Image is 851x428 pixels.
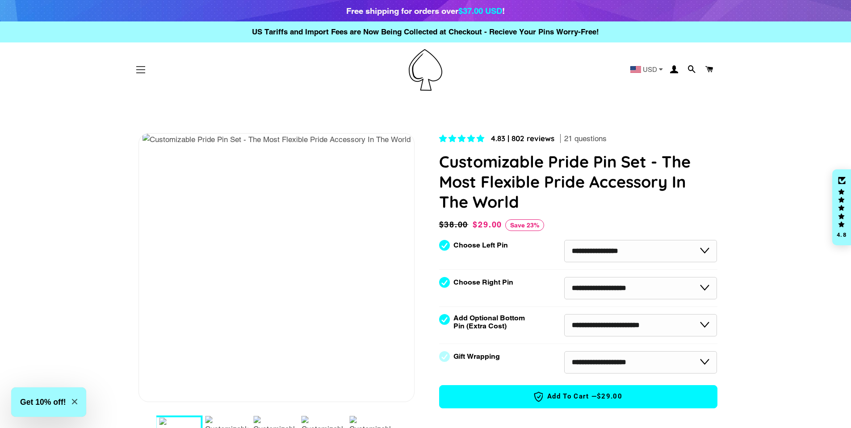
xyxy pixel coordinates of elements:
label: Add Optional Bottom Pin (Extra Cost) [453,314,528,330]
img: Pin-Ace [409,49,442,91]
span: $29.00 [597,392,622,401]
label: Choose Right Pin [453,278,513,286]
div: Free shipping for orders over ! [346,4,505,17]
div: Click to open Judge.me floating reviews tab [832,169,851,245]
button: Add to Cart —$29.00 [439,385,717,408]
span: 4.83 stars [439,134,486,143]
span: 21 questions [564,134,607,144]
span: Add to Cart — [453,391,704,403]
div: 2 / 7 [139,134,414,149]
span: USD [643,66,657,73]
span: $38.00 [439,218,471,231]
h1: Customizable Pride Pin Set - The Most Flexible Pride Accessory In The World [439,151,717,212]
label: Gift Wrapping [453,352,500,361]
img: Customizable Pride Pin Set - The Most Flexible Pride Accessory In The World [143,134,411,146]
div: 4.8 [836,232,847,238]
label: Choose Left Pin [453,241,508,249]
span: 4.83 | 802 reviews [491,134,554,143]
span: $29.00 [473,220,502,229]
span: Save 23% [505,219,544,231]
span: $37.00 USD [458,6,502,16]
